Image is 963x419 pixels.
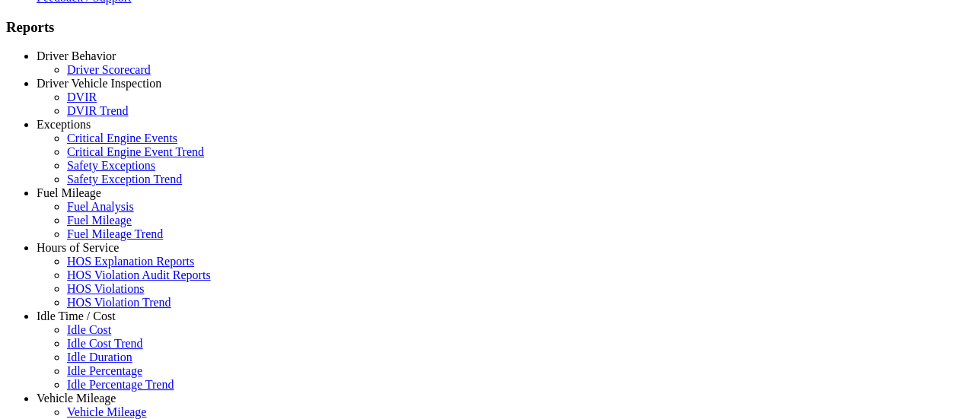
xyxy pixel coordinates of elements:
a: Safety Exceptions [67,159,155,172]
a: DVIR Trend [67,104,128,117]
a: Critical Engine Event Trend [67,145,204,158]
a: Critical Engine Events [67,132,177,144]
a: Idle Duration [67,351,132,363]
a: HOS Violation Trend [67,296,171,309]
a: Idle Cost [67,323,111,336]
a: DVIR [67,90,97,103]
h3: Reports [6,19,957,36]
a: Safety Exception Trend [67,173,182,186]
a: HOS Violations [67,282,144,295]
a: Vehicle Mileage [67,405,146,418]
a: Driver Vehicle Inspection [37,77,161,90]
a: Fuel Mileage Trend [67,227,163,240]
a: Fuel Analysis [67,200,134,213]
a: Idle Percentage [67,364,142,377]
a: Fuel Mileage [37,186,101,199]
a: Driver Behavior [37,49,116,62]
a: Hours of Service [37,241,119,254]
a: Exceptions [37,118,91,131]
a: Idle Percentage Trend [67,378,174,391]
a: Idle Time / Cost [37,309,116,322]
a: Idle Cost Trend [67,337,143,350]
a: HOS Violation Audit Reports [67,268,211,281]
a: HOS Explanation Reports [67,255,194,268]
a: Driver Scorecard [67,63,151,76]
a: Fuel Mileage [67,214,132,227]
a: Vehicle Mileage [37,392,116,405]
